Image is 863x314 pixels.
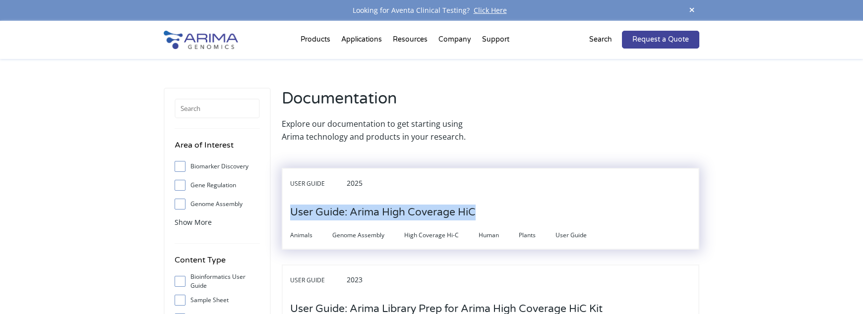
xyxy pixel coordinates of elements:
[622,31,699,49] a: Request a Quote
[175,139,260,159] h4: Area of Interest
[282,88,486,117] h2: Documentation
[175,197,260,211] label: Genome Assembly
[164,4,699,17] div: Looking for Aventa Clinical Testing?
[164,31,238,49] img: Arima-Genomics-logo
[282,117,486,143] p: Explore our documentation to get starting using Arima technology and products in your research.
[290,229,332,241] span: Animals
[290,197,476,228] h3: User Guide: Arima High Coverage HiC
[332,229,404,241] span: Genome Assembly
[555,229,607,241] span: User Guide
[175,217,212,227] span: Show More
[347,178,363,188] span: 2025
[290,207,476,218] a: User Guide: Arima High Coverage HiC
[175,99,260,118] input: Search
[404,229,479,241] span: High Coverage Hi-C
[175,274,260,289] label: Bioinformatics User Guide
[479,229,519,241] span: Human
[519,229,555,241] span: Plants
[347,275,363,284] span: 2023
[175,178,260,193] label: Gene Regulation
[175,293,260,308] label: Sample Sheet
[589,33,612,46] p: Search
[175,254,260,274] h4: Content Type
[470,5,511,15] a: Click Here
[290,274,345,286] span: User Guide
[175,159,260,174] label: Biomarker Discovery
[290,178,345,190] span: User Guide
